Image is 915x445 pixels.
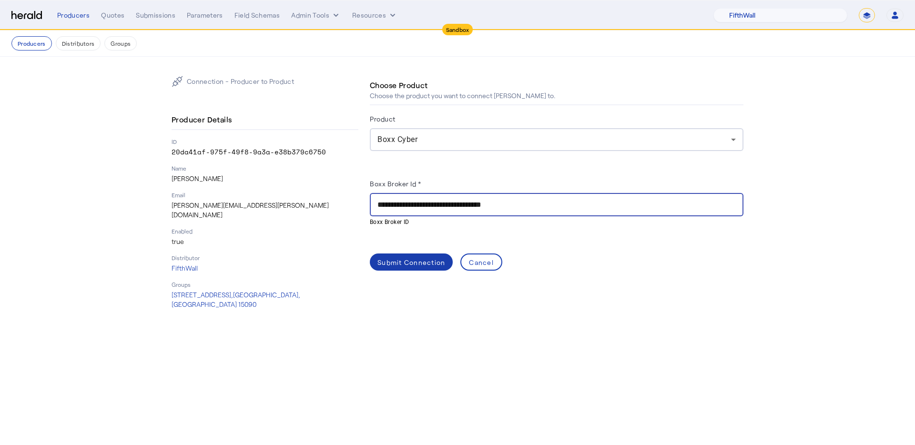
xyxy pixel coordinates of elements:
[291,10,341,20] button: internal dropdown menu
[11,36,52,51] button: Producers
[370,216,738,227] mat-hint: Boxx Broker ID
[469,257,494,267] div: Cancel
[104,36,137,51] button: Groups
[172,281,358,288] p: Groups
[370,80,428,91] h4: Choose Product
[370,91,555,101] p: Choose the product you want to connect [PERSON_NAME] to.
[172,227,358,235] p: Enabled
[370,180,421,188] label: Boxx Broker Id *
[172,201,358,220] p: [PERSON_NAME][EMAIL_ADDRESS][PERSON_NAME][DOMAIN_NAME]
[370,115,396,123] label: Product
[172,164,358,172] p: Name
[172,237,358,246] p: true
[172,291,300,308] span: [STREET_ADDRESS], [GEOGRAPHIC_DATA], [GEOGRAPHIC_DATA] 15090
[234,10,280,20] div: Field Schemas
[377,135,417,144] span: Boxx Cyber
[352,10,397,20] button: Resources dropdown menu
[11,11,42,20] img: Herald Logo
[442,24,473,35] div: Sandbox
[172,174,358,183] p: [PERSON_NAME]
[56,36,101,51] button: Distributors
[172,114,235,125] h4: Producer Details
[172,138,358,145] p: ID
[187,77,294,86] p: Connection - Producer to Product
[187,10,223,20] div: Parameters
[460,253,502,271] button: Cancel
[136,10,175,20] div: Submissions
[377,257,445,267] div: Submit Connection
[101,10,124,20] div: Quotes
[172,263,358,273] p: FifthWall
[370,253,453,271] button: Submit Connection
[172,147,358,157] p: 20da41af-975f-49f8-9a3a-e38b379c6750
[172,191,358,199] p: Email
[57,10,90,20] div: Producers
[172,254,358,262] p: Distributor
